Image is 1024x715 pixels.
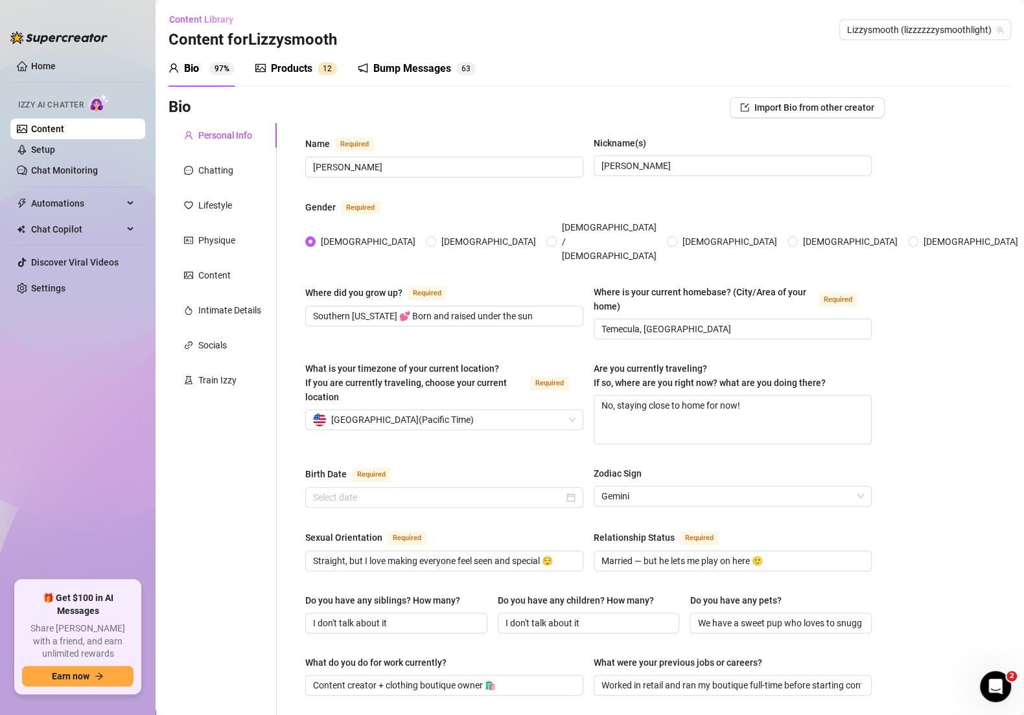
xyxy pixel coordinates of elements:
span: Required [408,286,447,301]
a: Settings [31,283,65,293]
span: [DEMOGRAPHIC_DATA] [436,234,541,249]
label: Gender [305,199,394,215]
label: What were your previous jobs or careers? [594,655,771,670]
span: Required [530,376,569,391]
label: Zodiac Sign [594,466,651,481]
span: heart [184,201,193,210]
div: Bio [184,61,199,76]
div: Do you have any siblings? How many? [305,593,460,607]
span: Required [819,293,857,307]
span: [DEMOGRAPHIC_DATA] [918,234,1023,249]
span: Required [388,531,426,545]
div: Train Izzy [198,373,237,387]
span: 🎁 Get $100 in AI Messages [22,592,134,617]
input: Sexual Orientation [313,554,573,568]
input: Do you have any children? How many? [506,616,669,630]
span: arrow-right [95,672,104,681]
input: Do you have any siblings? How many? [313,616,477,630]
div: Personal Info [198,128,252,142]
div: Do you have any children? How many? [498,593,654,607]
input: Do you have any pets? [697,616,861,630]
span: [GEOGRAPHIC_DATA] ( Pacific Time ) [331,410,474,429]
label: Where did you grow up? [305,285,461,301]
iframe: Intercom live chat [980,671,1011,702]
div: Where did you grow up? [305,286,402,300]
img: us [313,413,326,426]
span: Content Library [169,14,233,25]
span: link [184,341,193,350]
label: Sexual Orientation [305,530,441,545]
span: 1 [323,64,327,73]
label: Do you have any siblings? How many? [305,593,469,607]
span: Gemini [601,486,864,506]
label: Nickname(s) [594,136,655,150]
span: user [184,131,193,140]
label: Name [305,136,388,152]
input: Birth Date [313,490,564,505]
div: Name [305,137,330,151]
a: Content [31,124,64,134]
span: Required [341,201,380,215]
span: notification [358,63,368,73]
button: Content Library [169,9,244,30]
div: Bump Messages [373,61,451,76]
span: Share [PERSON_NAME] with a friend, and earn unlimited rewards [22,622,134,661]
input: What do you do for work currently? [313,678,573,692]
div: What were your previous jobs or careers? [594,655,762,670]
div: Physique [198,233,235,247]
span: Import Bio from other creator [754,102,874,113]
span: What is your timezone of your current location? If you are currently traveling, choose your curre... [305,363,507,402]
div: Nickname(s) [594,136,646,150]
a: Home [31,61,56,71]
div: Where is your current homebase? (City/Area of your home) [594,285,813,313]
span: 3 [466,64,471,73]
input: Relationship Status [601,554,861,568]
div: Sexual Orientation [305,530,382,545]
sup: 63 [456,62,476,75]
label: Do you have any pets? [690,593,790,607]
span: user [169,63,179,73]
span: Required [352,468,391,482]
div: Relationship Status [594,530,675,545]
span: Izzy AI Chatter [18,99,84,111]
span: [DEMOGRAPHIC_DATA] [677,234,782,249]
span: Required [680,531,719,545]
div: Do you have any pets? [690,593,781,607]
div: What do you do for work currently? [305,655,447,670]
div: Chatting [198,163,233,177]
span: Chat Copilot [31,219,123,240]
span: Required [335,137,374,152]
span: idcard [184,236,193,245]
div: Content [198,268,231,282]
a: Setup [31,144,55,155]
div: Products [271,61,312,76]
div: Socials [198,338,227,352]
label: Relationship Status [594,530,733,545]
h3: Content for Lizzysmooth [169,30,337,51]
span: [DEMOGRAPHIC_DATA] [316,234,421,249]
a: Discover Viral Videos [31,257,119,267]
span: picture [184,271,193,280]
span: Automations [31,193,123,214]
label: Do you have any children? How many? [498,593,663,607]
span: Are you currently traveling? If so, where are you right now? what are you doing there? [594,363,826,388]
button: Earn nowarrow-right [22,666,134,687]
span: [DEMOGRAPHIC_DATA] [798,234,903,249]
div: Intimate Details [198,303,261,317]
span: [DEMOGRAPHIC_DATA] / [DEMOGRAPHIC_DATA] [557,220,662,263]
h3: Bio [169,97,191,118]
span: import [740,103,749,112]
span: team [996,26,1004,34]
img: AI Chatter [89,94,109,113]
span: message [184,166,193,175]
span: Earn now [52,671,89,681]
sup: 12 [318,62,337,75]
a: Chat Monitoring [31,165,98,176]
textarea: No, staying close to home for now! [594,396,871,444]
input: What were your previous jobs or careers? [601,678,861,692]
span: Lizzysmooth (lizzzzzzysmoothlight) [847,20,1003,40]
label: What do you do for work currently? [305,655,456,670]
div: Zodiac Sign [594,466,642,481]
span: picture [255,63,266,73]
img: Chat Copilot [17,225,25,234]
